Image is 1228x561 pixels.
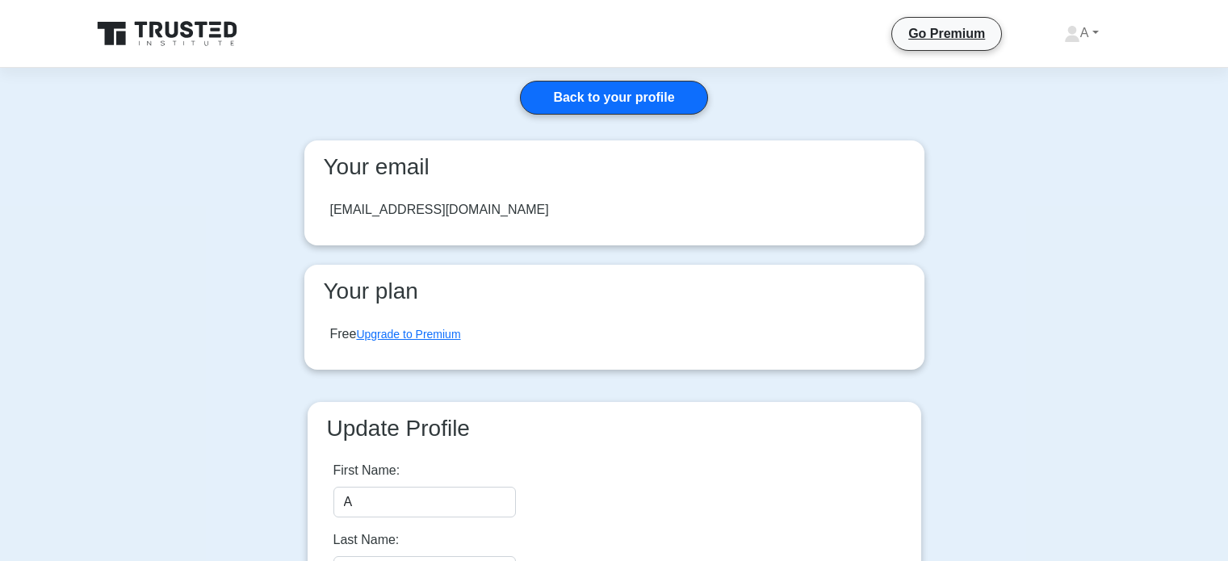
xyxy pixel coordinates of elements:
a: Go Premium [899,23,995,44]
h3: Your plan [317,278,912,305]
a: Back to your profile [520,81,707,115]
h3: Update Profile [321,415,908,442]
label: Last Name: [333,530,400,550]
div: Free [330,324,461,344]
div: [EMAIL_ADDRESS][DOMAIN_NAME] [330,200,549,220]
a: A [1025,17,1138,49]
h3: Your email [317,153,912,181]
a: Upgrade to Premium [356,328,460,341]
label: First Name: [333,461,400,480]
